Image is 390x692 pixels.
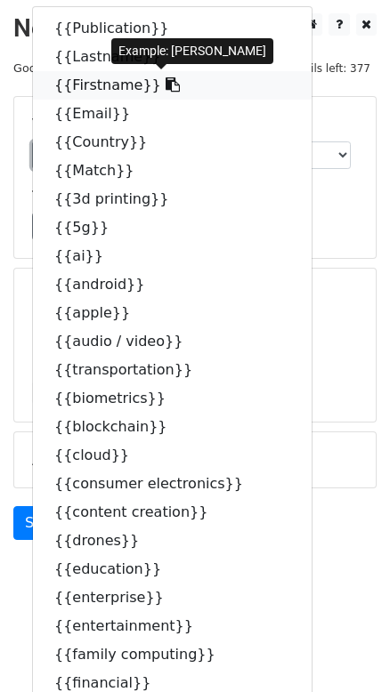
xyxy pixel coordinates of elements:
a: {{audio / video}} [33,327,312,356]
a: {{Firstname}} [33,71,312,100]
a: Daily emails left: 377 [250,61,377,75]
a: {{Email}} [33,100,312,128]
a: {{biometrics}} [33,384,312,413]
a: {{3d printing}} [33,185,312,213]
a: {{enterprise}} [33,583,312,612]
a: {{Publication}} [33,14,312,43]
a: {{content creation}} [33,498,312,527]
a: {{Country}} [33,128,312,157]
a: {{ai}} [33,242,312,270]
a: {{education}} [33,555,312,583]
iframe: Chat Widget [301,607,390,692]
a: {{apple}} [33,299,312,327]
a: {{android}} [33,270,312,299]
h2: New Campaign [13,13,377,44]
a: {{entertainment}} [33,612,312,640]
a: {{family computing}} [33,640,312,669]
a: Send [13,506,72,540]
span: Daily emails left: 377 [250,59,377,78]
a: {{transportation}} [33,356,312,384]
small: Google Sheet: [13,61,149,75]
a: {{cloud}} [33,441,312,470]
a: {{Match}} [33,157,312,185]
a: {{drones}} [33,527,312,555]
div: Example: [PERSON_NAME] [111,38,273,64]
a: {{5g}} [33,213,312,242]
a: {{blockchain}} [33,413,312,441]
a: {{Lastname}} [33,43,312,71]
a: {{consumer electronics}} [33,470,312,498]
